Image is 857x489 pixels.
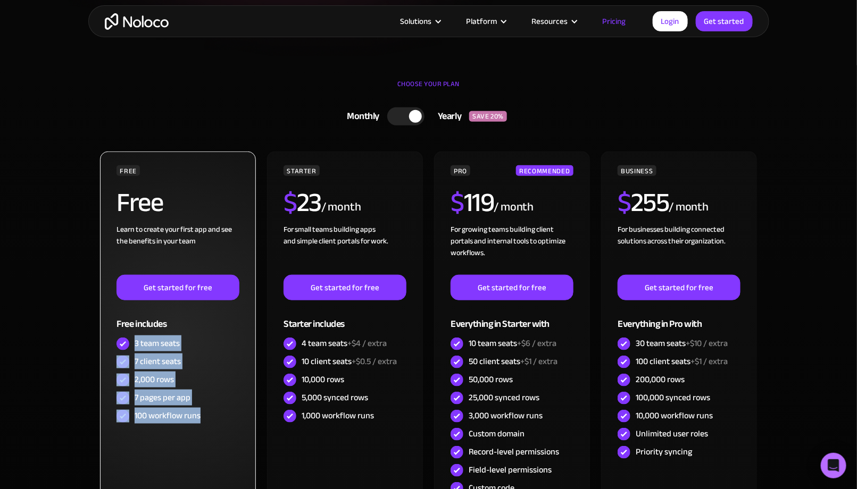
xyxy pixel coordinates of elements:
a: Get started for free [117,275,239,300]
div: Solutions [401,14,432,28]
h2: 119 [451,189,494,216]
span: +$6 / extra [517,335,556,351]
div: / month [494,199,534,216]
div: Platform [467,14,497,28]
div: 1,000 workflow runs [302,410,374,421]
div: 2,000 rows [135,374,174,385]
div: Everything in Starter with [451,300,573,335]
div: 10 client seats [302,356,397,367]
div: Learn to create your first app and see the benefits in your team ‍ [117,224,239,275]
div: FREE [117,165,140,176]
h2: Free [117,189,163,216]
div: BUSINESS [618,165,656,176]
div: 5,000 synced rows [302,392,368,403]
div: 7 pages per app [135,392,190,403]
span: +$10 / extra [686,335,728,351]
div: Open Intercom Messenger [821,453,846,478]
span: +$1 / extra [690,353,728,369]
span: $ [451,178,464,227]
div: Yearly [425,108,469,124]
span: $ [284,178,297,227]
div: CHOOSE YOUR PLAN [99,76,759,103]
div: Resources [519,14,589,28]
a: home [105,13,169,30]
a: Get started for free [618,275,740,300]
div: / month [669,199,709,216]
div: 50 client seats [469,356,558,367]
a: Get started for free [284,275,406,300]
div: 50,000 rows [469,374,513,385]
a: Login [653,11,688,31]
div: Record-level permissions [469,446,559,458]
div: PRO [451,165,470,176]
div: / month [321,199,361,216]
div: Monthly [334,108,388,124]
div: 100,000 synced rows [636,392,710,403]
h2: 23 [284,189,321,216]
a: Get started [696,11,753,31]
a: Pricing [589,14,639,28]
span: +$4 / extra [347,335,387,351]
div: RECOMMENDED [516,165,573,176]
div: 10,000 workflow runs [636,410,713,421]
div: 10,000 rows [302,374,344,385]
div: Unlimited user roles [636,428,708,440]
div: Everything in Pro with [618,300,740,335]
a: Get started for free [451,275,573,300]
div: 25,000 synced rows [469,392,539,403]
div: For businesses building connected solutions across their organization. ‍ [618,224,740,275]
span: +$0.5 / extra [352,353,397,369]
div: 3,000 workflow runs [469,410,543,421]
div: For small teams building apps and simple client portals for work. ‍ [284,224,406,275]
div: 3 team seats [135,338,180,349]
div: For growing teams building client portals and internal tools to optimize workflows. [451,224,573,275]
div: STARTER [284,165,319,176]
div: 30 team seats [636,338,728,349]
span: $ [618,178,631,227]
span: +$1 / extra [520,353,558,369]
div: 4 team seats [302,338,387,349]
div: Platform [453,14,519,28]
div: SAVE 20% [469,111,507,122]
div: Solutions [387,14,453,28]
div: 7 client seats [135,356,181,367]
div: Custom domain [469,428,525,440]
div: 200,000 rows [636,374,685,385]
div: 100 client seats [636,356,728,367]
div: Priority syncing [636,446,692,458]
div: Starter includes [284,300,406,335]
div: 100 workflow runs [135,410,201,421]
div: Resources [532,14,568,28]
div: Free includes [117,300,239,335]
div: 10 team seats [469,338,556,349]
div: Field-level permissions [469,464,552,476]
h2: 255 [618,189,669,216]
